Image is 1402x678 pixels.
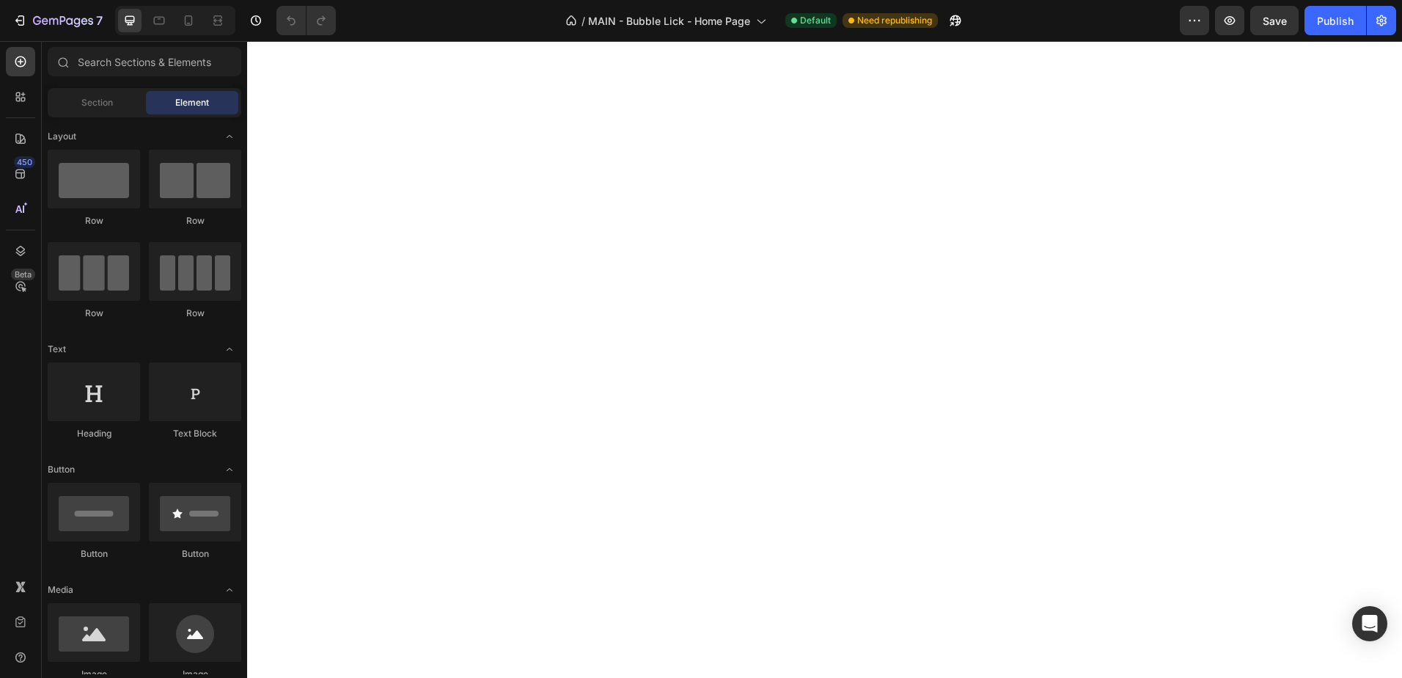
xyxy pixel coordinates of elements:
[6,6,109,35] button: 7
[48,427,140,440] div: Heading
[14,156,35,168] div: 450
[857,14,932,27] span: Need republishing
[218,338,241,361] span: Toggle open
[581,13,585,29] span: /
[48,343,66,356] span: Text
[218,578,241,602] span: Toggle open
[48,47,241,76] input: Search Sections & Elements
[48,547,140,561] div: Button
[247,41,1402,678] iframe: Design area
[149,214,241,227] div: Row
[48,307,140,320] div: Row
[48,463,75,476] span: Button
[175,96,209,109] span: Element
[800,14,831,27] span: Default
[48,214,140,227] div: Row
[48,130,76,143] span: Layout
[149,547,241,561] div: Button
[218,125,241,148] span: Toggle open
[96,12,103,29] p: 7
[149,427,241,440] div: Text Block
[48,583,73,597] span: Media
[1304,6,1366,35] button: Publish
[11,269,35,280] div: Beta
[588,13,750,29] span: MAIN - Bubble Lick - Home Page
[81,96,113,109] span: Section
[1250,6,1299,35] button: Save
[276,6,336,35] div: Undo/Redo
[218,458,241,481] span: Toggle open
[149,307,241,320] div: Row
[1263,15,1287,27] span: Save
[1352,606,1387,641] div: Open Intercom Messenger
[1317,13,1354,29] div: Publish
